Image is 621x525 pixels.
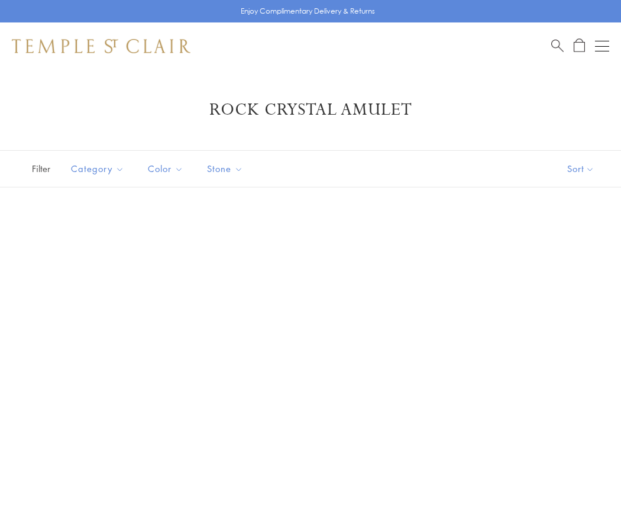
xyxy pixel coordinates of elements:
[198,155,252,182] button: Stone
[241,5,375,17] p: Enjoy Complimentary Delivery & Returns
[142,161,192,176] span: Color
[30,99,591,121] h1: Rock Crystal Amulet
[541,151,621,187] button: Show sort by
[595,39,609,53] button: Open navigation
[62,155,133,182] button: Category
[574,38,585,53] a: Open Shopping Bag
[201,161,252,176] span: Stone
[551,38,564,53] a: Search
[139,155,192,182] button: Color
[65,161,133,176] span: Category
[12,39,190,53] img: Temple St. Clair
